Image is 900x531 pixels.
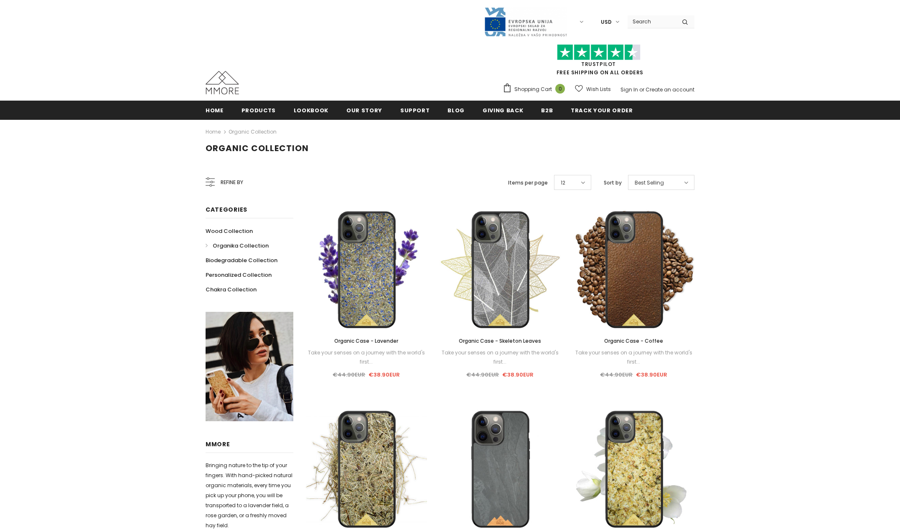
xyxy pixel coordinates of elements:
img: Javni Razpis [484,7,567,37]
span: €44.90EUR [333,371,365,379]
a: Blog [447,101,465,119]
div: Take your senses on a journey with the world's first... [306,348,427,367]
span: Organic Collection [206,142,309,154]
div: Take your senses on a journey with the world's first... [573,348,694,367]
span: Giving back [483,106,523,114]
span: Organic Case - Lavender [334,337,398,344]
span: Personalized Collection [206,271,272,279]
img: MMORE Cases [206,71,239,94]
span: Lookbook [294,106,328,114]
a: Organika Collection [206,238,269,253]
span: €44.90EUR [466,371,499,379]
span: Categories [206,205,247,214]
a: Create an account [646,86,694,93]
span: B2B [541,106,553,114]
span: €38.90EUR [369,371,400,379]
a: Shopping Cart 0 [503,83,569,96]
span: 0 [555,84,565,94]
span: Biodegradable Collection [206,256,277,264]
img: Trust Pilot Stars [557,44,641,61]
span: Best Selling [635,179,664,187]
a: Personalized Collection [206,268,272,282]
a: Lookbook [294,101,328,119]
a: Giving back [483,101,523,119]
span: Our Story [346,106,382,114]
a: Home [206,127,221,137]
a: Trustpilot [581,61,616,68]
a: Home [206,101,224,119]
a: Biodegradable Collection [206,253,277,268]
span: €38.90EUR [502,371,534,379]
span: Home [206,106,224,114]
span: FREE SHIPPING ON ALL ORDERS [503,48,694,76]
span: Wood Collection [206,227,253,235]
span: or [639,86,644,93]
span: €44.90EUR [600,371,633,379]
input: Search Site [628,15,676,28]
a: Track your order [571,101,633,119]
label: Items per page [508,179,548,187]
span: USD [601,18,612,26]
div: Take your senses on a journey with the world's first... [440,348,561,367]
span: €38.90EUR [636,371,667,379]
a: B2B [541,101,553,119]
span: Refine by [221,178,243,187]
a: Products [242,101,276,119]
span: Shopping Cart [514,85,552,94]
a: Sign In [620,86,638,93]
span: Track your order [571,106,633,114]
span: Blog [447,106,465,114]
a: Organic Case - Coffee [573,336,694,346]
span: Organic Case - Coffee [604,337,663,344]
a: Organic Case - Lavender [306,336,427,346]
a: Organic Case - Skeleton Leaves [440,336,561,346]
span: Chakra Collection [206,286,257,293]
a: Javni Razpis [484,18,567,25]
a: Wish Lists [575,82,611,96]
a: Wood Collection [206,224,253,238]
p: Bringing nature to the tip of your fingers. With hand-picked natural organic materials, every tim... [206,460,293,531]
a: Chakra Collection [206,282,257,297]
a: support [400,101,430,119]
a: Organic Collection [229,128,277,135]
span: Organika Collection [213,242,269,250]
span: Wish Lists [586,85,611,94]
span: 12 [561,179,565,187]
span: support [400,106,430,114]
a: Our Story [346,101,382,119]
label: Sort by [604,179,622,187]
span: MMORE [206,440,230,448]
span: Products [242,106,276,114]
span: Organic Case - Skeleton Leaves [459,337,541,344]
